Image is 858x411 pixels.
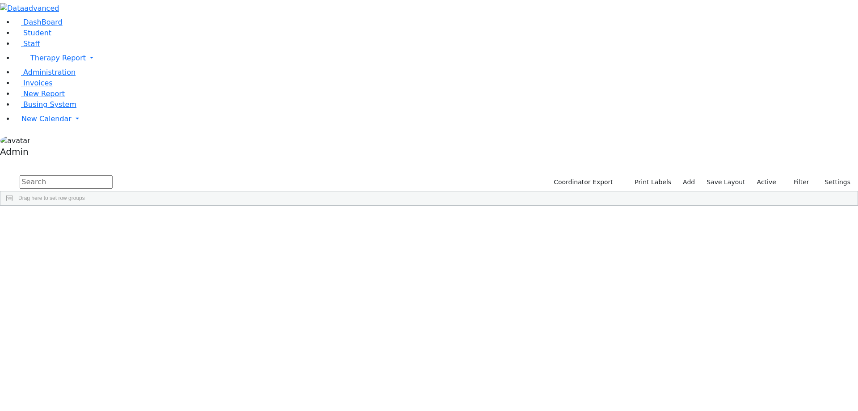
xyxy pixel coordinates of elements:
[14,18,63,26] a: DashBoard
[14,49,858,67] a: Therapy Report
[23,18,63,26] span: DashBoard
[14,39,40,48] a: Staff
[23,68,76,76] span: Administration
[14,68,76,76] a: Administration
[14,110,858,128] a: New Calendar
[14,79,53,87] a: Invoices
[23,89,65,98] span: New Report
[21,114,71,123] span: New Calendar
[14,89,65,98] a: New Report
[813,175,854,189] button: Settings
[624,175,675,189] button: Print Labels
[23,29,51,37] span: Student
[679,175,699,189] a: Add
[14,100,76,109] a: Busing System
[14,29,51,37] a: Student
[753,175,780,189] label: Active
[702,175,749,189] button: Save Layout
[30,54,86,62] span: Therapy Report
[20,175,113,189] input: Search
[23,79,53,87] span: Invoices
[18,195,85,201] span: Drag here to set row groups
[548,175,617,189] button: Coordinator Export
[23,39,40,48] span: Staff
[782,175,813,189] button: Filter
[23,100,76,109] span: Busing System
